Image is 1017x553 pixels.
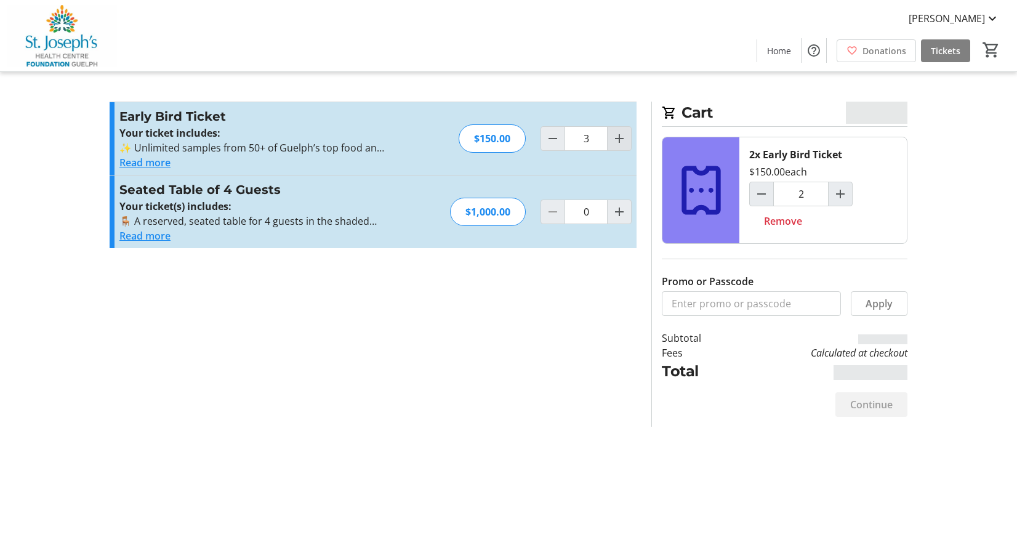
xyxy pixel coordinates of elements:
button: Decrement by one [750,182,773,206]
input: Enter promo or passcode [662,291,841,316]
a: Home [757,39,801,62]
td: Subtotal [662,331,733,345]
td: Total [662,360,733,382]
button: Decrement by one [541,127,565,150]
td: Calculated at checkout [733,345,907,360]
h3: Early Bird Ticket [119,107,388,126]
span: Donations [862,44,906,57]
strong: Your ticket includes: [119,126,220,140]
a: Donations [837,39,916,62]
td: Fees [662,345,733,360]
button: Help [802,38,826,63]
span: Apply [866,296,893,311]
button: Increment by one [608,200,631,224]
h3: Seated Table of 4 Guests [119,180,388,199]
span: Remove [764,214,802,228]
input: Seated Table of 4 Guests Quantity [565,200,608,224]
span: Home [767,44,791,57]
button: Read more [119,155,171,170]
span: CA$0.00 [846,102,908,124]
img: St. Joseph's Health Centre Foundation Guelph's Logo [7,5,117,67]
button: Read more [119,228,171,243]
p: ✨ Unlimited samples from 50+ of Guelph’s top food and drink vendors [119,140,388,155]
a: Tickets [921,39,970,62]
div: $1,000.00 [450,198,526,226]
button: Cart [980,39,1002,61]
button: Increment by one [829,182,852,206]
span: Tickets [931,44,960,57]
h2: Cart [662,102,907,127]
div: 2x Early Bird Ticket [749,147,842,162]
button: Remove [749,209,817,233]
p: 🪑 A reserved, seated table for 4 guests in the shaded courtyard [119,214,388,228]
div: $150.00 each [749,164,807,179]
button: Increment by one [608,127,631,150]
button: Apply [851,291,907,316]
span: [PERSON_NAME] [909,11,985,26]
button: [PERSON_NAME] [899,9,1010,28]
label: Promo or Passcode [662,274,754,289]
input: Early Bird Ticket Quantity [773,182,829,206]
strong: Your ticket(s) includes: [119,200,231,213]
div: $150.00 [459,124,526,153]
input: Early Bird Ticket Quantity [565,126,608,151]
